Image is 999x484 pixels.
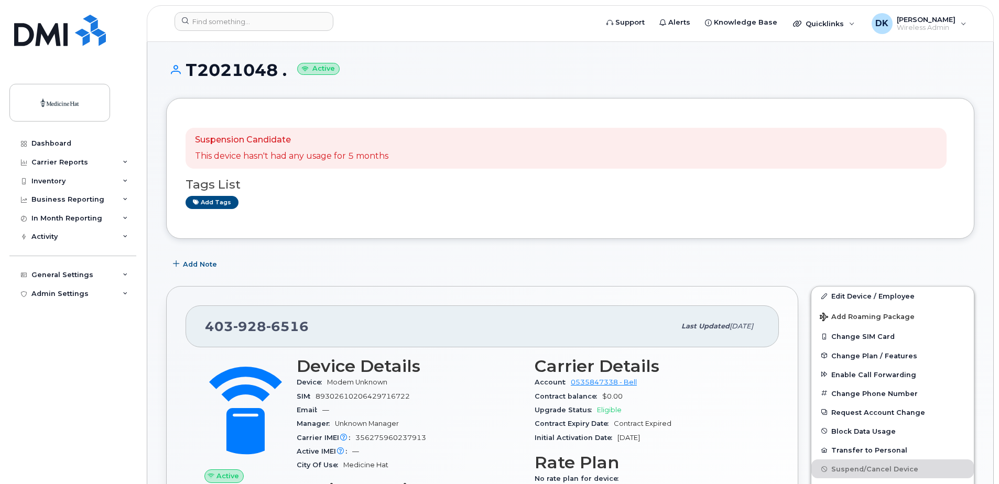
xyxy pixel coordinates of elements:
[811,441,974,459] button: Transfer to Personal
[730,322,753,330] span: [DATE]
[535,420,614,427] span: Contract Expiry Date
[297,447,352,455] span: Active IMEI
[352,447,359,455] span: —
[820,313,915,323] span: Add Roaming Package
[831,351,917,359] span: Change Plan / Features
[297,434,355,442] span: Carrier IMEI
[535,434,617,442] span: Initial Activation Date
[535,453,760,472] h3: Rate Plan
[811,384,974,403] button: Change Phone Number
[186,196,238,209] a: Add tags
[681,322,730,330] span: Last updated
[297,378,327,386] span: Device
[602,392,623,400] span: $0.00
[166,255,226,273] button: Add Note
[811,403,974,422] button: Request Account Change
[297,357,522,376] h3: Device Details
[297,392,316,400] span: SIM
[811,346,974,365] button: Change Plan / Features
[535,475,624,482] span: No rate plan for device
[266,318,309,334] span: 6516
[535,406,597,414] span: Upgrade Status
[535,378,571,386] span: Account
[195,134,388,146] p: Suspension Candidate
[233,318,266,334] span: 928
[811,365,974,384] button: Enable Call Forwarding
[535,392,602,400] span: Contract balance
[811,305,974,327] button: Add Roaming Package
[617,434,640,442] span: [DATE]
[297,63,340,75] small: Active
[205,318,309,334] span: 403
[327,378,387,386] span: Modem Unknown
[831,370,916,378] span: Enable Call Forwarding
[297,420,335,427] span: Manager
[216,471,239,481] span: Active
[322,406,329,414] span: —
[597,406,622,414] span: Eligible
[335,420,399,427] span: Unknown Manager
[316,392,410,400] span: 89302610206429716722
[195,150,388,162] p: This device hasn't had any usage for 5 months
[535,357,760,376] h3: Carrier Details
[811,287,974,305] a: Edit Device / Employee
[811,422,974,441] button: Block Data Usage
[186,178,955,191] h3: Tags List
[297,406,322,414] span: Email
[571,378,637,386] a: 0535847338 - Bell
[183,259,217,269] span: Add Note
[811,327,974,346] button: Change SIM Card
[297,461,343,469] span: City Of Use
[166,61,974,79] h1: T2021048 .
[343,461,388,469] span: Medicine Hat
[614,420,671,427] span: Contract Expired
[831,465,918,473] span: Suspend/Cancel Device
[355,434,426,442] span: 356275960237913
[811,459,974,478] button: Suspend/Cancel Device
